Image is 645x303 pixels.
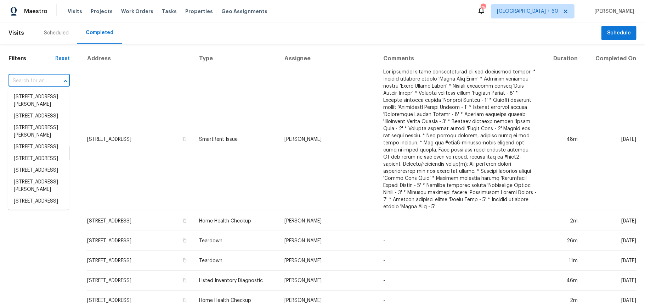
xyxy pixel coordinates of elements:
td: 46m [543,271,583,291]
td: [DATE] [583,271,636,291]
td: - [378,251,543,271]
button: Schedule [601,26,636,40]
button: Copy Address [181,277,188,283]
td: Teardown [193,251,279,271]
th: Type [193,49,279,68]
td: Teardown [193,231,279,251]
li: [STREET_ADDRESS] [8,110,69,122]
span: Projects [91,8,113,15]
td: [PERSON_NAME] [279,68,378,211]
li: [STREET_ADDRESS][PERSON_NAME] [8,176,69,195]
button: Copy Address [181,257,188,264]
div: Scheduled [44,29,69,37]
span: [PERSON_NAME] [592,8,634,15]
li: [STREET_ADDRESS] [8,195,69,207]
li: [STREET_ADDRESS] [8,165,69,176]
input: Search for an address... [9,76,50,87]
button: Copy Address [181,237,188,244]
td: [DATE] [583,251,636,271]
td: [PERSON_NAME] [279,211,378,231]
span: Visits [9,25,24,41]
th: Assignee [279,49,378,68]
span: Tasks [162,9,177,14]
td: SmartRent Issue [193,68,279,211]
td: 2m [543,211,583,231]
td: [PERSON_NAME] [279,231,378,251]
td: [PERSON_NAME] [279,271,378,291]
td: [STREET_ADDRESS] [87,211,193,231]
td: 26m [543,231,583,251]
td: 48m [543,68,583,211]
span: Geo Assignments [221,8,267,15]
td: [DATE] [583,68,636,211]
li: [STREET_ADDRESS] [8,141,69,153]
h1: Filters [9,55,55,62]
button: Copy Address [181,217,188,224]
span: Schedule [607,29,631,38]
li: [STREET_ADDRESS][PERSON_NAME] [8,207,69,226]
span: Maestro [24,8,47,15]
th: Address [87,49,193,68]
div: Completed [86,29,113,36]
td: [STREET_ADDRESS] [87,251,193,271]
td: [STREET_ADDRESS] [87,231,193,251]
li: [STREET_ADDRESS] [8,153,69,165]
td: - [378,211,543,231]
li: [STREET_ADDRESS][PERSON_NAME] [8,91,69,110]
th: Comments [378,49,543,68]
div: 750 [481,4,486,11]
td: [DATE] [583,231,636,251]
td: 11m [543,251,583,271]
div: Reset [55,55,70,62]
td: [STREET_ADDRESS] [87,68,193,211]
span: Properties [185,8,213,15]
span: [GEOGRAPHIC_DATA] + 60 [497,8,558,15]
td: Home Health Checkup [193,211,279,231]
td: - [378,231,543,251]
span: Visits [68,8,82,15]
td: [PERSON_NAME] [279,251,378,271]
th: Duration [543,49,583,68]
span: Work Orders [121,8,153,15]
button: Close [61,76,70,86]
td: Listed Inventory Diagnostic [193,271,279,291]
td: - [378,271,543,291]
button: Copy Address [181,136,188,142]
td: Lor ipsumdol sitame consecteturad eli sed doeiusmod tempor: * Incidid utlabore etdolo 'Magna Aliq... [378,68,543,211]
td: [DATE] [583,211,636,231]
th: Completed On [583,49,636,68]
li: [STREET_ADDRESS][PERSON_NAME] [8,122,69,141]
td: [STREET_ADDRESS] [87,271,193,291]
